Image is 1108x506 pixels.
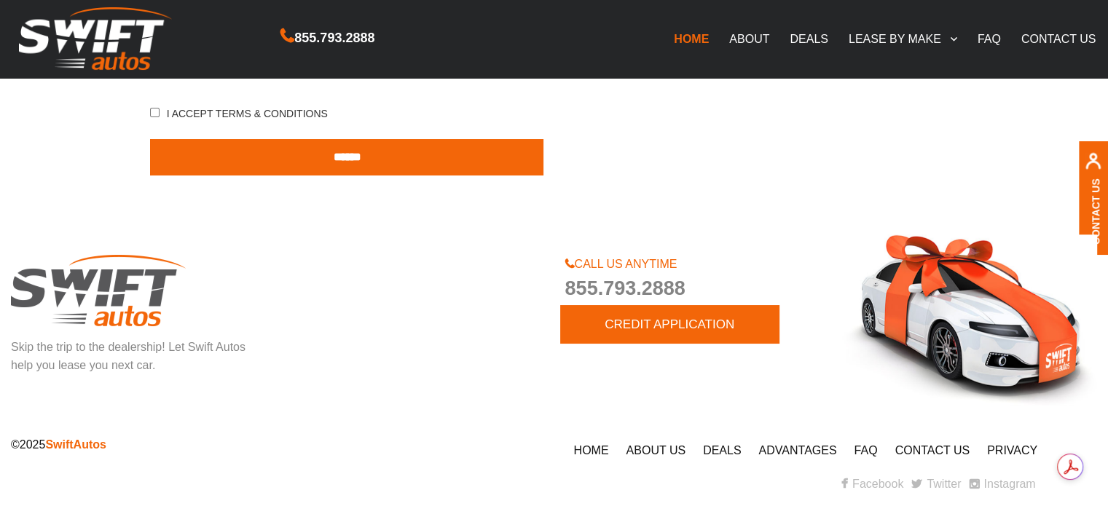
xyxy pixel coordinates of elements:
a: HOME [574,444,609,456]
a: Instagram [969,478,1035,490]
a: ADVANTAGES [758,444,836,456]
input: I accept Terms & Conditions [150,108,160,117]
img: skip the trip to the dealership! let swift autos help you lease you next car, footer logo [11,255,186,326]
a: 855.793.2888 [280,32,374,44]
span: 855.793.2888 [565,273,820,305]
img: Swift Autos [19,7,172,71]
a: FAQ [854,444,877,456]
img: contact us, iconuser [1085,152,1101,178]
a: CONTACT US [1011,23,1107,54]
a: CALL US ANYTIME855.793.2888 [565,258,820,305]
a: DEALS [779,23,838,54]
a: Twitter [911,478,961,490]
a: ABOUT US [626,444,686,456]
a: HOME [664,23,719,54]
img: skip the trip to the dealership! let swift autos help you lease you next car, swift cars [842,234,1097,406]
a: PRIVACY [987,444,1037,456]
a: LEASE BY MAKE [838,23,967,54]
a: Facebook [841,478,903,490]
a: FAQ [967,23,1011,54]
a: DEALS [703,444,741,456]
a: CONTACT US [895,444,970,456]
span: 855.793.2888 [294,28,374,49]
a: Contact Us [1090,178,1101,244]
span: SwiftAutos [45,438,106,451]
span: I accept Terms & Conditions [164,108,328,119]
a: CREDIT APPLICATION [560,305,779,344]
p: ©2025 [11,435,543,454]
a: ABOUT [719,23,779,54]
p: Skip the trip to the dealership! Let Swift Autos help you lease you next car. [11,338,266,376]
